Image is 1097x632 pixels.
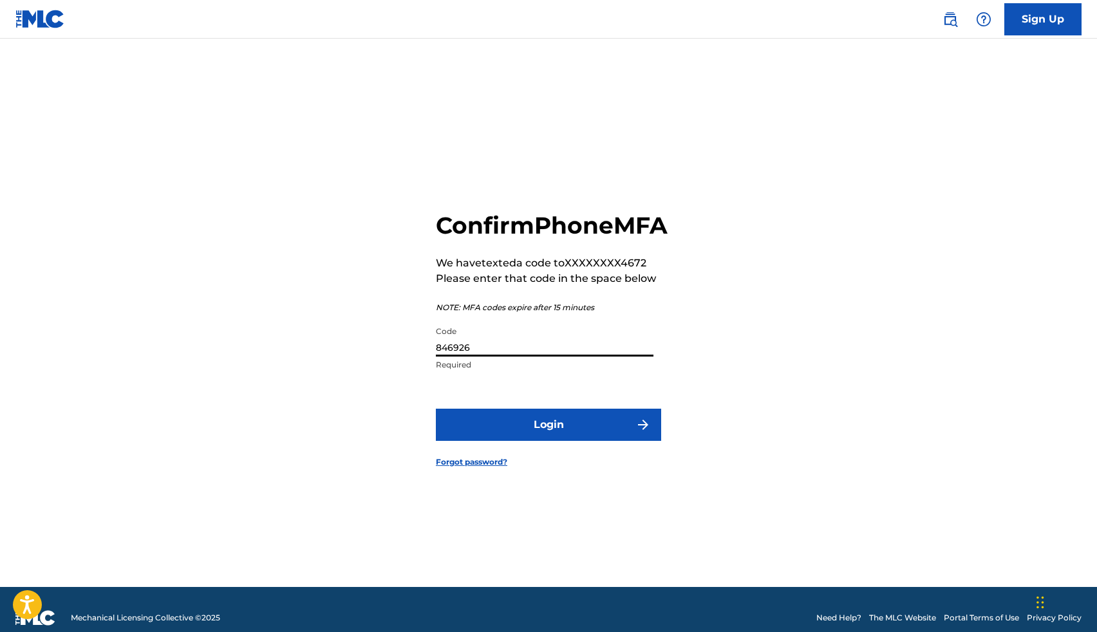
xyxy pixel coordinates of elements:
[436,409,661,441] button: Login
[436,211,668,240] h2: Confirm Phone MFA
[976,12,991,27] img: help
[944,612,1019,624] a: Portal Terms of Use
[436,302,668,313] p: NOTE: MFA codes expire after 15 minutes
[436,256,668,271] p: We have texted a code to XXXXXXXX4672
[436,271,668,286] p: Please enter that code in the space below
[1033,570,1097,632] iframe: Chat Widget
[942,12,958,27] img: search
[937,6,963,32] a: Public Search
[436,359,653,371] p: Required
[15,10,65,28] img: MLC Logo
[635,417,651,432] img: f7272a7cc735f4ea7f67.svg
[15,610,55,626] img: logo
[1004,3,1082,35] a: Sign Up
[1036,583,1044,622] div: Drag
[816,612,861,624] a: Need Help?
[1027,612,1082,624] a: Privacy Policy
[436,456,507,468] a: Forgot password?
[71,612,220,624] span: Mechanical Licensing Collective © 2025
[869,612,936,624] a: The MLC Website
[971,6,997,32] div: Help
